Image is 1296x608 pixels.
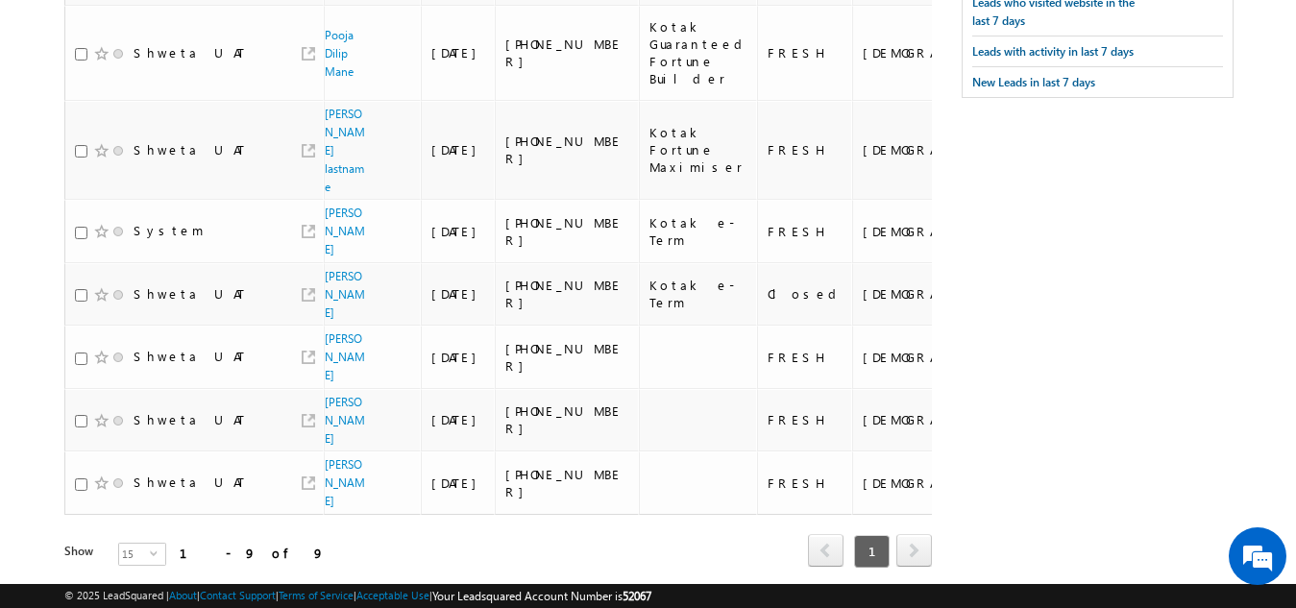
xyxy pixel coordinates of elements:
[431,44,486,61] div: [DATE]
[505,214,630,249] div: [PHONE_NUMBER]
[325,107,365,194] a: [PERSON_NAME] lastname
[623,589,651,603] span: 52067
[134,411,246,428] div: Shweta UAT
[325,331,365,382] a: [PERSON_NAME]
[325,395,365,446] a: [PERSON_NAME]
[431,411,486,428] div: [DATE]
[649,18,749,87] div: Kotak Guaranteed Fortune Builder
[261,472,349,498] em: Start Chat
[505,466,630,500] div: [PHONE_NUMBER]
[325,206,365,256] a: [PERSON_NAME]
[505,36,630,70] div: [PHONE_NUMBER]
[134,222,204,239] div: System
[505,402,630,437] div: [PHONE_NUMBER]
[505,133,630,167] div: [PHONE_NUMBER]
[325,28,354,79] a: Pooja Dilip Mane
[863,285,1012,303] div: [DEMOGRAPHIC_DATA]
[431,223,486,240] div: [DATE]
[432,589,651,603] span: Your Leadsquared Account Number is
[649,214,749,249] div: Kotak e-Term
[325,269,365,320] a: [PERSON_NAME]
[863,44,1012,61] div: [DEMOGRAPHIC_DATA]
[863,223,1012,240] div: [DEMOGRAPHIC_DATA]
[134,44,246,61] div: Shweta UAT
[972,75,1095,89] span: New Leads in last 7 days
[768,141,844,158] div: FRESH
[863,411,1012,428] div: [DEMOGRAPHIC_DATA]
[134,474,246,491] div: Shweta UAT
[134,348,246,365] div: Shweta UAT
[431,474,486,492] div: [DATE]
[768,349,844,366] div: FRESH
[279,589,354,601] a: Terms of Service
[972,44,1134,59] span: Leads with activity in last 7 days
[768,411,844,428] div: FRESH
[100,101,323,126] div: Chat with us now
[854,535,890,568] span: 1
[150,548,165,557] span: select
[431,349,486,366] div: [DATE]
[169,589,197,601] a: About
[896,534,932,567] span: next
[356,589,429,601] a: Acceptable Use
[134,285,246,303] div: Shweta UAT
[134,141,246,158] div: Shweta UAT
[768,474,844,492] div: FRESH
[649,277,749,311] div: Kotak e-Term
[64,543,103,560] div: Show
[863,349,1012,366] div: [DEMOGRAPHIC_DATA]
[200,589,276,601] a: Contact Support
[33,101,81,126] img: d_60004797649_company_0_60004797649
[768,223,844,240] div: FRESH
[808,536,844,567] a: prev
[505,340,630,375] div: [PHONE_NUMBER]
[431,285,486,303] div: [DATE]
[315,10,361,56] div: Minimize live chat window
[768,44,844,61] div: FRESH
[896,536,932,567] a: next
[119,544,150,565] span: 15
[431,141,486,158] div: [DATE]
[25,178,351,455] textarea: Type your message and hit 'Enter'
[863,141,1012,158] div: [DEMOGRAPHIC_DATA]
[863,474,1012,492] div: [DEMOGRAPHIC_DATA]
[649,124,749,176] div: Kotak Fortune Maximiser
[505,277,630,311] div: [PHONE_NUMBER]
[64,587,651,605] span: © 2025 LeadSquared | | | | |
[180,542,325,564] div: 1 - 9 of 9
[768,285,844,303] div: Closed
[808,534,844,567] span: prev
[325,457,365,508] a: [PERSON_NAME]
